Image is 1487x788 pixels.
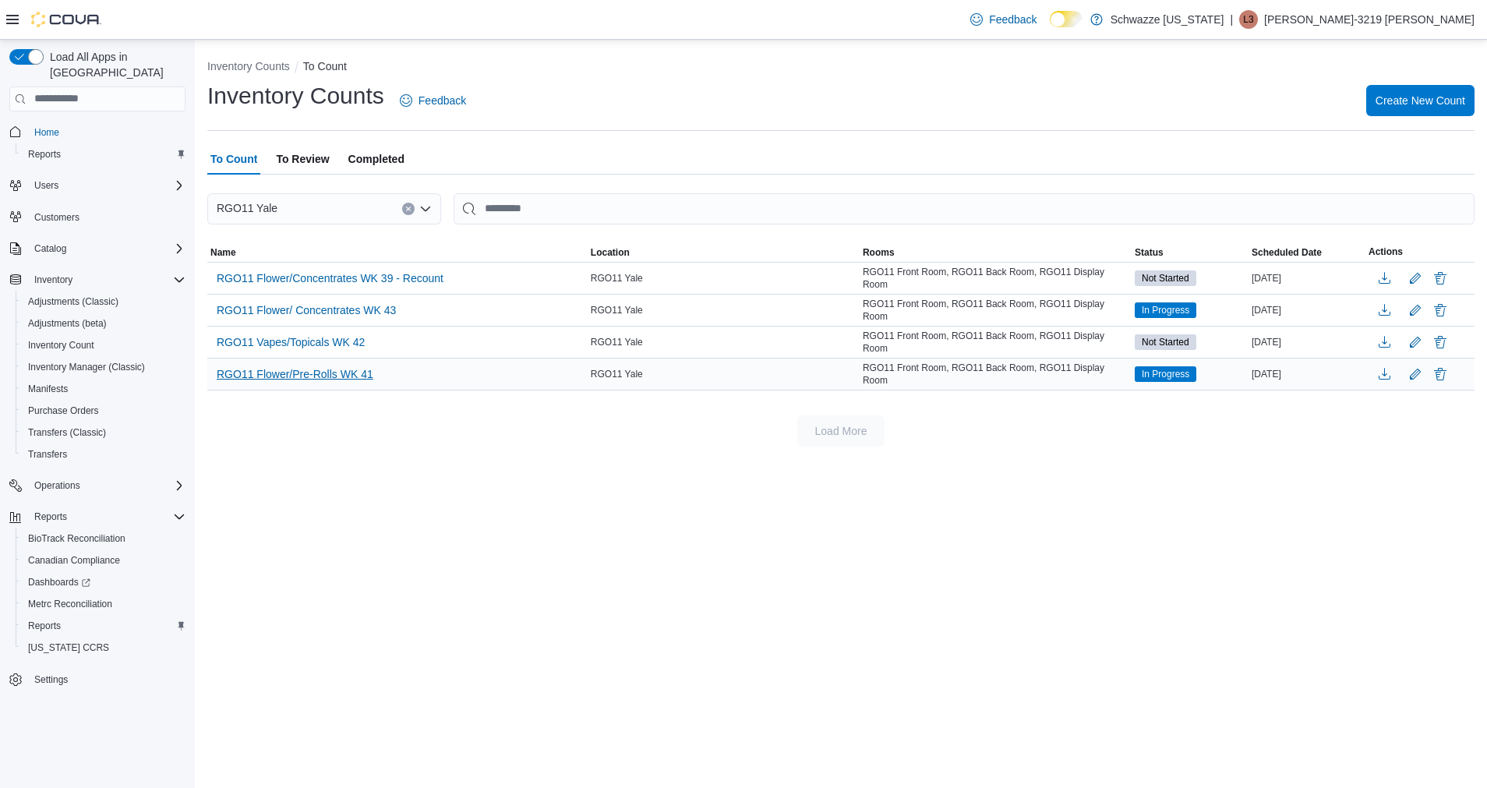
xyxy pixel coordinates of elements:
[1406,362,1425,386] button: Edit count details
[16,571,192,593] a: Dashboards
[1406,330,1425,354] button: Edit count details
[989,12,1037,27] span: Feedback
[860,295,1132,326] div: RGO11 Front Room, RGO11 Back Room, RGO11 Display Room
[860,327,1132,358] div: RGO11 Front Room, RGO11 Back Room, RGO11 Display Room
[1249,301,1365,320] div: [DATE]
[588,243,860,262] button: Location
[28,239,72,258] button: Catalog
[1431,269,1450,288] button: Delete
[1239,10,1258,29] div: Logan-3219 Rossell
[210,362,380,386] button: RGO11 Flower/Pre-Rolls WK 41
[28,426,106,439] span: Transfers (Classic)
[1431,301,1450,320] button: Delete
[16,143,192,165] button: Reports
[28,670,74,689] a: Settings
[797,415,885,447] button: Load More
[217,334,365,350] span: RGO11 Vapes/Topicals WK 42
[28,620,61,632] span: Reports
[210,330,371,354] button: RGO11 Vapes/Topicals WK 42
[1366,85,1475,116] button: Create New Count
[22,529,185,548] span: BioTrack Reconciliation
[22,380,185,398] span: Manifests
[1376,93,1465,108] span: Create New Count
[1249,269,1365,288] div: [DATE]
[28,507,185,526] span: Reports
[210,267,450,290] button: RGO11 Flower/Concentrates WK 39 - Recount
[207,58,1475,77] nav: An example of EuiBreadcrumbs
[1135,302,1196,318] span: In Progress
[34,211,79,224] span: Customers
[217,366,373,382] span: RGO11 Flower/Pre-Rolls WK 41
[860,359,1132,390] div: RGO11 Front Room, RGO11 Back Room, RGO11 Display Room
[22,551,185,570] span: Canadian Compliance
[3,506,192,528] button: Reports
[1142,367,1189,381] span: In Progress
[22,529,132,548] a: BioTrack Reconciliation
[591,304,643,316] span: RGO11 Yale
[28,476,185,495] span: Operations
[28,405,99,417] span: Purchase Orders
[1142,335,1189,349] span: Not Started
[303,60,347,72] button: To Count
[28,641,109,654] span: [US_STATE] CCRS
[22,638,115,657] a: [US_STATE] CCRS
[217,270,443,286] span: RGO11 Flower/Concentrates WK 39 - Recount
[22,595,118,613] a: Metrc Reconciliation
[22,145,185,164] span: Reports
[1135,246,1164,259] span: Status
[22,595,185,613] span: Metrc Reconciliation
[22,423,185,442] span: Transfers (Classic)
[22,292,185,311] span: Adjustments (Classic)
[1135,366,1196,382] span: In Progress
[1431,333,1450,352] button: Delete
[1111,10,1224,29] p: Schwazze [US_STATE]
[1135,334,1196,350] span: Not Started
[22,573,97,592] a: Dashboards
[454,193,1475,224] input: This is a search bar. After typing your query, hit enter to filter the results lower in the page.
[1406,267,1425,290] button: Edit count details
[28,270,79,289] button: Inventory
[207,60,290,72] button: Inventory Counts
[28,317,107,330] span: Adjustments (beta)
[16,313,192,334] button: Adjustments (beta)
[1406,299,1425,322] button: Edit count details
[9,115,185,732] nav: Complex example
[22,638,185,657] span: Washington CCRS
[815,423,867,439] span: Load More
[402,203,415,215] button: Clear input
[217,199,277,217] span: RGO11 Yale
[31,12,101,27] img: Cova
[16,334,192,356] button: Inventory Count
[16,593,192,615] button: Metrc Reconciliation
[3,269,192,291] button: Inventory
[348,143,404,175] span: Completed
[22,401,105,420] a: Purchase Orders
[1431,365,1450,383] button: Delete
[28,207,185,227] span: Customers
[1050,11,1083,27] input: Dark Mode
[28,122,185,142] span: Home
[16,422,192,443] button: Transfers (Classic)
[28,554,120,567] span: Canadian Compliance
[1243,10,1253,29] span: L3
[22,358,185,376] span: Inventory Manager (Classic)
[1249,365,1365,383] div: [DATE]
[28,176,185,195] span: Users
[16,637,192,659] button: [US_STATE] CCRS
[28,270,185,289] span: Inventory
[22,401,185,420] span: Purchase Orders
[16,356,192,378] button: Inventory Manager (Classic)
[34,126,59,139] span: Home
[394,85,472,116] a: Feedback
[22,145,67,164] a: Reports
[22,617,185,635] span: Reports
[860,263,1132,294] div: RGO11 Front Room, RGO11 Back Room, RGO11 Display Room
[16,549,192,571] button: Canadian Compliance
[44,49,185,80] span: Load All Apps in [GEOGRAPHIC_DATA]
[1230,10,1233,29] p: |
[28,361,145,373] span: Inventory Manager (Classic)
[591,272,643,284] span: RGO11 Yale
[16,378,192,400] button: Manifests
[28,148,61,161] span: Reports
[1369,246,1403,258] span: Actions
